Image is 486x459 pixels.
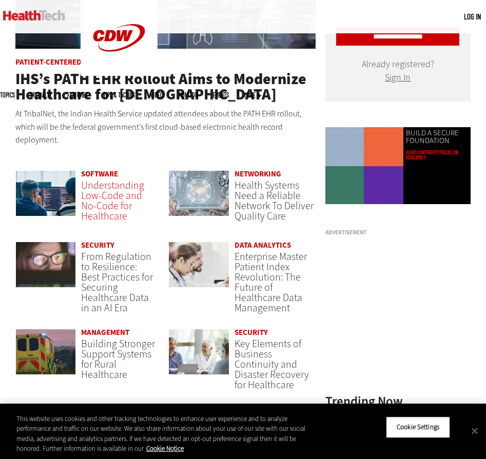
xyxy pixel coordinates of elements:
a: Video [150,92,163,98]
a: Understanding Low-Code and No-Code for Healthcare [81,178,144,223]
img: Healthcare networking [168,170,229,216]
p: At TribalNet, the Indian Health Service updated attendees about the PATH EHR rollout, which will ... [15,107,316,147]
a: Security [235,327,268,337]
img: Home [3,10,65,21]
button: Cookie Settings [386,416,450,438]
a: ambulance driving down country road at sunset [15,329,76,385]
a: Features [67,92,88,98]
iframe: advertisement [325,240,479,368]
a: Coworkers coding [15,170,76,226]
a: More information about your privacy [146,444,184,453]
a: medical researchers look at data on desktop monitor [168,242,229,297]
button: Close [463,420,486,442]
a: Building Stronger Support Systems for Rural Healthcare [81,337,155,382]
img: incident response team discusses around a table [168,329,229,375]
a: BUILD A SECURE FOUNDATION [406,129,468,145]
img: woman wearing glasses looking at healthcare data on screen [15,242,76,288]
a: Key Elements of Business Continuity and Disaster Recovery for Healthcare [235,337,309,392]
a: Software [81,169,118,179]
a: Security [81,240,114,250]
h3: Advertisement [325,230,471,235]
div: Already registered? [336,61,459,81]
a: MonITor [179,92,198,98]
div: User menu [464,11,481,22]
a: incident response team discusses around a table [168,329,229,385]
a: CDW [81,68,158,78]
a: From Regulation to Resilience: Best Practices for Securing Healthcare Data in an AI Era [81,250,153,315]
h3: Trending Now [325,395,471,408]
a: Management [81,327,129,337]
span: Specialty [30,92,52,98]
a: Data Analytics [235,240,291,250]
a: Events [213,92,229,98]
a: Enterprise Master Patient Index Revolution: The Future of Healthcare Data Management [235,250,307,315]
a: Care continuity relies on resiliency. [406,150,468,160]
div: This website uses cookies and other tracking technologies to enhance user experience and to analy... [16,414,318,454]
span: More [244,92,261,98]
img: Colorful animated shapes [325,127,403,205]
a: Tips & Tactics [103,92,135,98]
img: medical researchers look at data on desktop monitor [168,242,229,288]
a: Health Systems Need a Reliable Network To Deliver Quality Care [235,178,314,223]
a: Log in [464,12,481,21]
img: ambulance driving down country road at sunset [15,329,76,375]
a: woman wearing glasses looking at healthcare data on screen [15,242,76,297]
a: Networking [235,169,281,179]
a: Healthcare networking [168,170,229,226]
img: Coworkers coding [15,170,76,216]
